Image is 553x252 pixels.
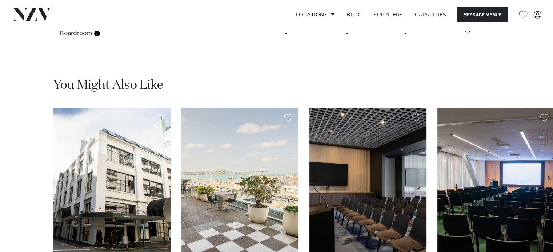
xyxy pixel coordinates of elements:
td: - [374,25,437,42]
td: - [252,25,320,42]
a: BLOG [341,7,368,22]
a: Capacities [409,7,452,22]
h2: You Might Also Like [53,77,163,94]
img: nzv-logo.png [12,8,51,21]
td: - [320,25,374,42]
button: Message Venue [457,7,508,22]
a: Locations [290,7,341,22]
td: 14 [437,25,500,42]
a: SUPPLIERS [368,7,409,22]
td: Boardroom [54,25,252,42]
